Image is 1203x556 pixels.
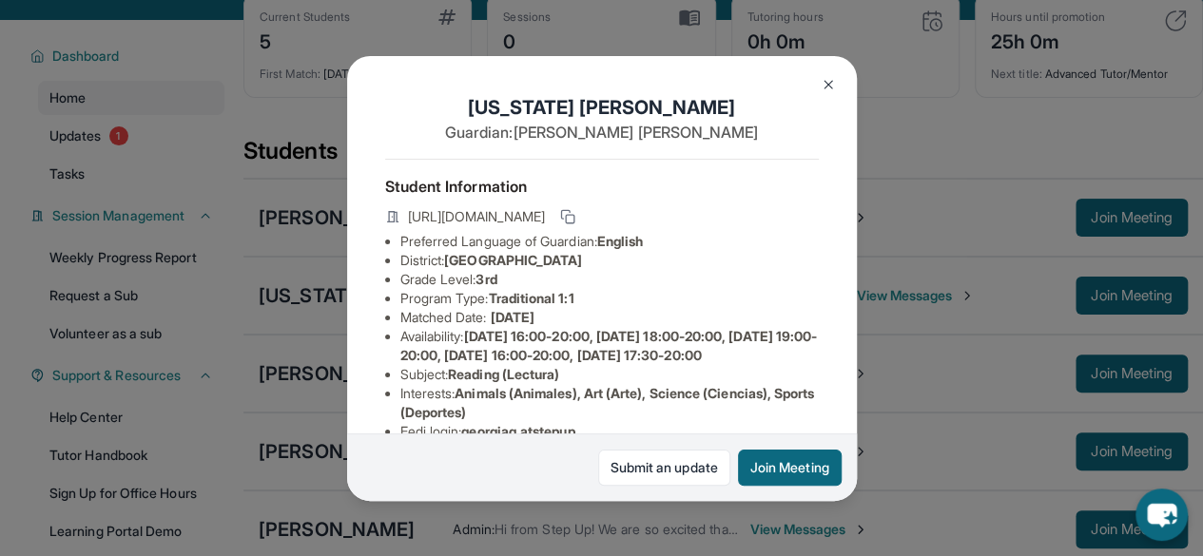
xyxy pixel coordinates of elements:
button: chat-button [1135,489,1188,541]
button: Join Meeting [738,450,842,486]
span: Traditional 1:1 [488,290,573,306]
h1: [US_STATE] [PERSON_NAME] [385,94,819,121]
a: Submit an update [598,450,730,486]
li: Interests : [400,384,819,422]
p: Guardian: [PERSON_NAME] [PERSON_NAME] [385,121,819,144]
span: georgiag.atstepup [461,423,574,439]
li: Grade Level: [400,270,819,289]
button: Copy link [556,205,579,228]
li: Availability: [400,327,819,365]
li: Subject : [400,365,819,384]
span: [DATE] [491,309,534,325]
span: [GEOGRAPHIC_DATA] [444,252,582,268]
li: Eedi login : [400,422,819,441]
li: District: [400,251,819,270]
img: Close Icon [821,77,836,92]
li: Matched Date: [400,308,819,327]
span: Reading (Lectura) [448,366,559,382]
li: Preferred Language of Guardian: [400,232,819,251]
h4: Student Information [385,175,819,198]
span: English [597,233,644,249]
span: 3rd [475,271,496,287]
span: Animals (Animales), Art (Arte), Science (Ciencias), Sports (Deportes) [400,385,815,420]
span: [DATE] 16:00-20:00, [DATE] 18:00-20:00, [DATE] 19:00-20:00, [DATE] 16:00-20:00, [DATE] 17:30-20:00 [400,328,818,363]
li: Program Type: [400,289,819,308]
span: [URL][DOMAIN_NAME] [408,207,545,226]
